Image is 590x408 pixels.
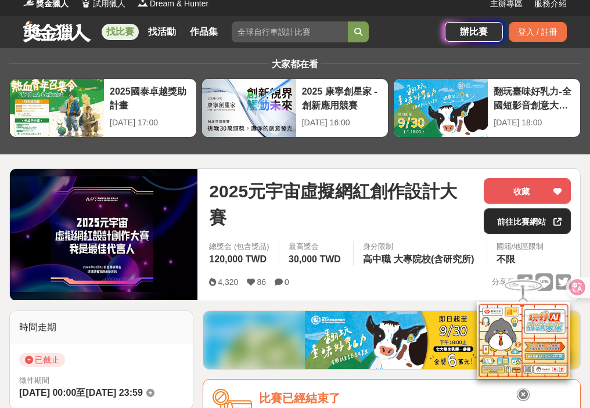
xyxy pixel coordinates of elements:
span: 0 [285,277,289,287]
a: 作品集 [185,24,222,40]
span: 至 [76,388,85,398]
div: [DATE] 17:00 [110,117,190,129]
img: Cover Image [10,176,197,292]
div: 比賽已經結束了 [259,389,571,408]
div: 時間走期 [10,311,193,344]
span: 30,000 TWD [289,254,341,264]
span: 86 [257,277,266,287]
button: 收藏 [484,178,571,204]
a: 前往比賽網站 [484,208,571,234]
div: 國籍/地區限制 [497,241,544,252]
div: [DATE] 18:00 [494,117,574,129]
div: 登入 / 註冊 [509,22,567,42]
a: 2025國泰卓越獎助計畫[DATE] 17:00 [9,78,197,138]
span: 不限 [497,254,515,264]
span: 120,000 TWD [209,254,267,264]
span: 2025元宇宙虛擬網紅創作設計大賽 [209,178,474,230]
div: [DATE] 16:00 [302,117,383,129]
div: 2025國泰卓越獎助計畫 [110,85,190,111]
a: 找活動 [143,24,181,40]
img: 7b6cf212-c677-421d-84b6-9f9188593924.jpg [305,311,479,369]
span: 高中職 [363,254,391,264]
span: 分享至 [492,273,515,291]
span: 大專院校(含研究所) [394,254,474,264]
span: 最高獎金 [289,241,344,252]
input: 全球自行車設計比賽 [232,21,348,42]
a: 翻玩臺味好乳力-全國短影音創意大募集[DATE] 18:00 [393,78,581,138]
a: 2025 康寧創星家 - 創新應用競賽[DATE] 16:00 [202,78,389,138]
div: 2025 康寧創星家 - 創新應用競賽 [302,85,383,111]
span: [DATE] 23:59 [85,388,142,398]
div: 翻玩臺味好乳力-全國短影音創意大募集 [494,85,574,111]
div: 身分限制 [363,241,477,252]
span: 徵件期間 [19,376,49,385]
span: 4,320 [218,277,238,287]
a: 辦比賽 [445,22,503,42]
a: 找比賽 [102,24,139,40]
span: [DATE] 00:00 [19,388,76,398]
span: 總獎金 (包含獎品) [209,241,269,252]
span: 大家都在看 [269,59,321,69]
img: d2146d9a-e6f6-4337-9592-8cefde37ba6b.png [477,302,570,379]
span: 已截止 [19,353,65,367]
